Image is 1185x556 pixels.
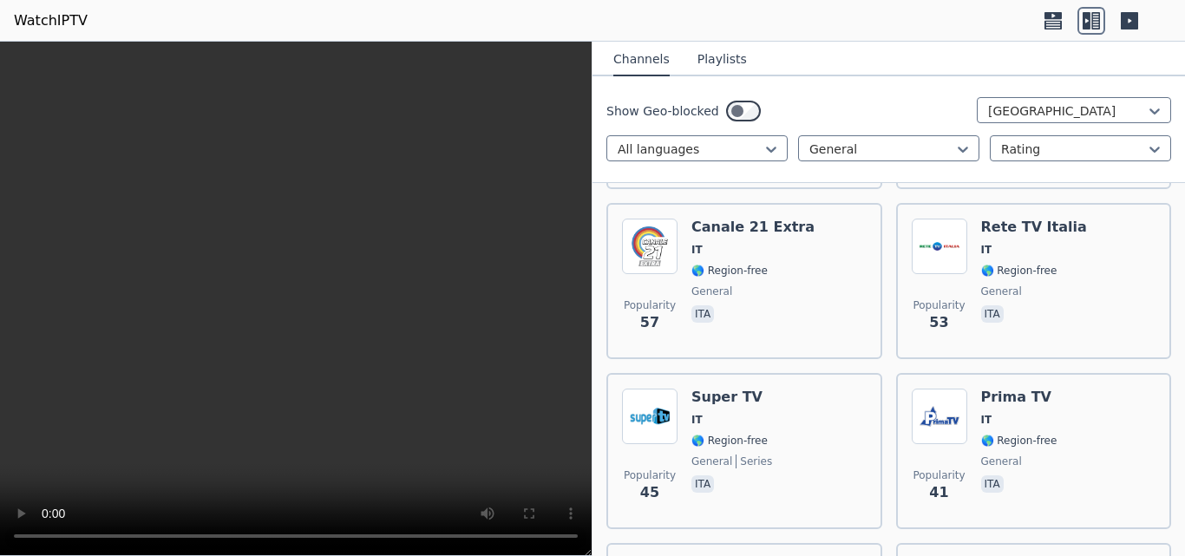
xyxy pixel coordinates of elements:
p: ita [691,305,714,323]
a: WatchIPTV [14,10,88,31]
p: ita [981,475,1004,493]
span: 45 [640,482,659,503]
span: Popularity [913,298,965,312]
h6: Prima TV [981,389,1057,406]
img: Prima TV [912,389,967,444]
img: Super TV [622,389,678,444]
span: 🌎 Region-free [691,264,768,278]
span: series [736,455,772,468]
button: Channels [613,43,670,76]
span: general [691,285,732,298]
h6: Super TV [691,389,772,406]
h6: Rete TV Italia [981,219,1087,236]
span: general [981,285,1022,298]
span: 🌎 Region-free [981,434,1057,448]
p: ita [691,475,714,493]
p: ita [981,305,1004,323]
span: Popularity [624,468,676,482]
img: Rete TV Italia [912,219,967,274]
span: general [691,455,732,468]
span: IT [981,243,992,257]
span: 🌎 Region-free [981,264,1057,278]
span: 41 [929,482,948,503]
span: general [981,455,1022,468]
span: 57 [640,312,659,333]
label: Show Geo-blocked [606,102,719,120]
span: 53 [929,312,948,333]
h6: Canale 21 Extra [691,219,815,236]
span: IT [691,413,703,427]
img: Canale 21 Extra [622,219,678,274]
button: Playlists [697,43,747,76]
span: IT [691,243,703,257]
span: 🌎 Region-free [691,434,768,448]
span: IT [981,413,992,427]
span: Popularity [624,298,676,312]
span: Popularity [913,468,965,482]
